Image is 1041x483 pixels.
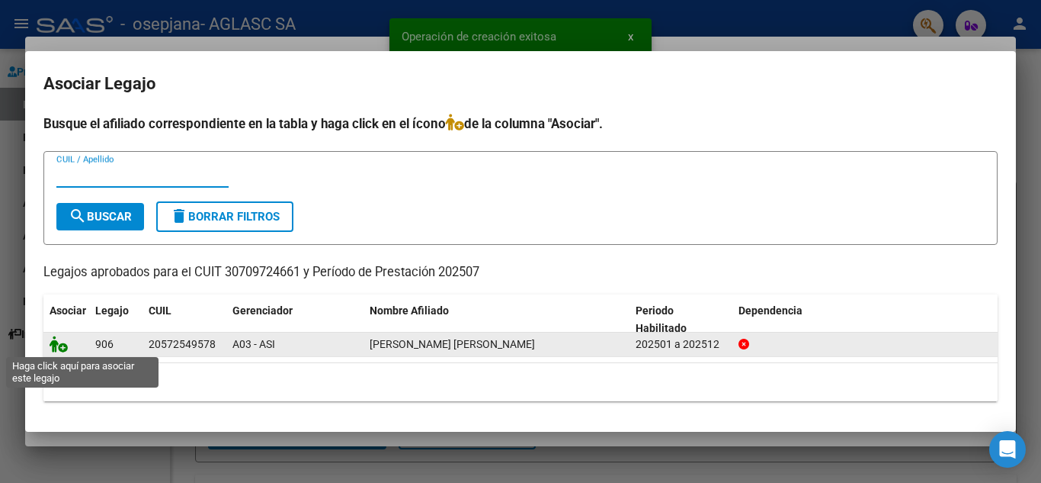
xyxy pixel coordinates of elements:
[89,295,143,345] datatable-header-cell: Legajo
[232,304,293,317] span: Gerenciador
[989,431,1026,468] div: Open Intercom Messenger
[732,295,998,345] datatable-header-cell: Dependencia
[43,114,998,134] h4: Busque el afiliado correspondiente en la tabla y haga click en el ícono de la columna "Asociar".
[156,201,293,232] button: Borrar Filtros
[95,338,114,350] span: 906
[370,338,535,350] span: GOROSITO GOMEZ TOMAS AGUSTIN
[95,304,129,317] span: Legajo
[364,295,629,345] datatable-header-cell: Nombre Afiliado
[43,69,998,98] h2: Asociar Legajo
[170,207,188,225] mat-icon: delete
[56,203,144,230] button: Buscar
[226,295,364,345] datatable-header-cell: Gerenciador
[738,304,802,317] span: Dependencia
[43,363,998,401] div: 1 registros
[43,295,89,345] datatable-header-cell: Asociar
[629,295,732,345] datatable-header-cell: Periodo Habilitado
[143,295,226,345] datatable-header-cell: CUIL
[636,304,687,334] span: Periodo Habilitado
[232,338,275,350] span: A03 - ASI
[43,263,998,282] p: Legajos aprobados para el CUIT 30709724661 y Período de Prestación 202507
[69,207,87,225] mat-icon: search
[149,336,216,353] div: 20572549578
[170,210,280,224] span: Borrar Filtros
[370,304,449,317] span: Nombre Afiliado
[149,304,171,317] span: CUIL
[69,210,132,224] span: Buscar
[50,304,86,317] span: Asociar
[636,336,726,353] div: 202501 a 202512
